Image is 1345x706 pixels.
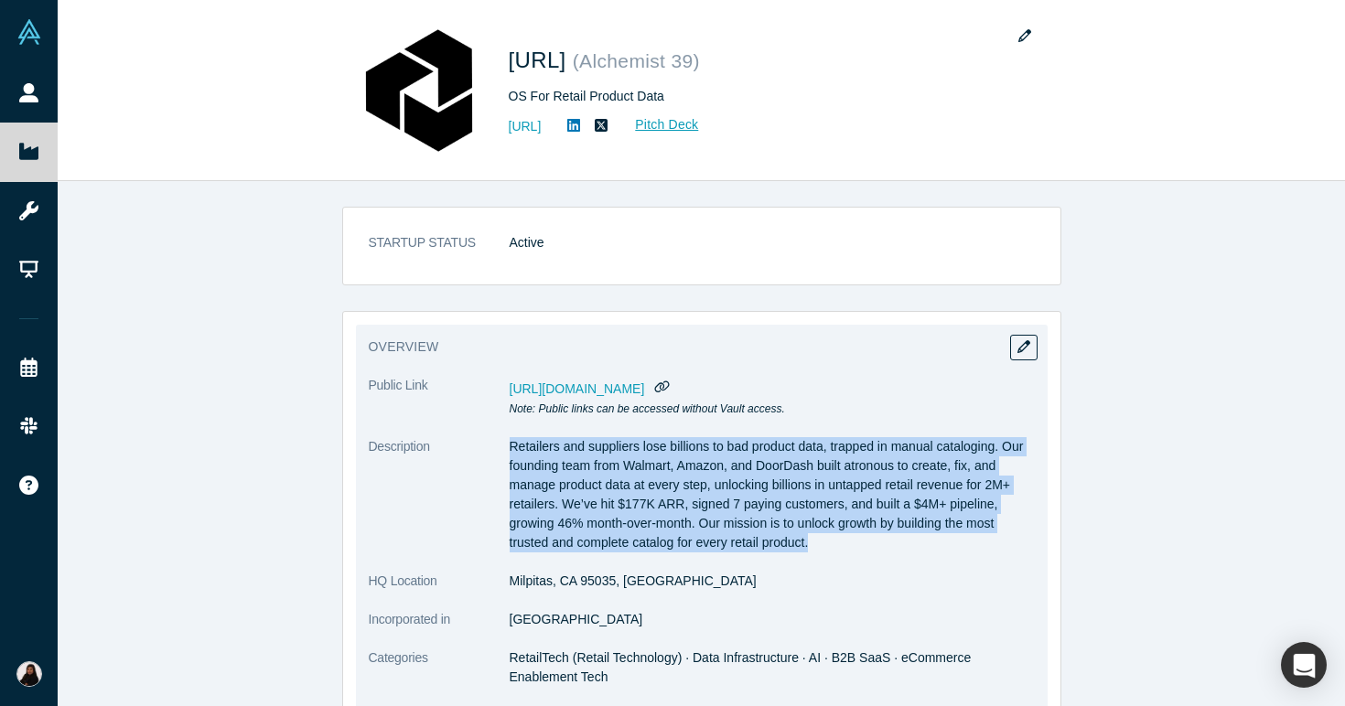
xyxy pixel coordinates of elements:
[615,114,699,135] a: Pitch Deck
[510,402,785,415] em: Note: Public links can be accessed without Vault access.
[509,87,1021,106] div: OS For Retail Product Data
[573,50,700,71] small: ( Alchemist 39 )
[369,337,1009,357] h3: overview
[16,661,42,687] img: Jayashree Dutta's Account
[369,233,510,272] dt: STARTUP STATUS
[509,48,573,72] span: [URL]
[369,610,510,648] dt: Incorporated in
[509,117,542,136] a: [URL]
[510,381,645,396] span: [URL][DOMAIN_NAME]
[510,233,1035,252] dd: Active
[369,376,428,395] span: Public Link
[510,650,972,684] span: RetailTech (Retail Technology) · Data Infrastructure · AI · B2B SaaS · eCommerce Enablement Tech
[369,437,510,572] dt: Description
[369,572,510,610] dt: HQ Location
[510,437,1035,552] p: Retailers and suppliers lose billions to bad product data, trapped in manual cataloging. Our foun...
[510,610,1035,629] dd: [GEOGRAPHIC_DATA]
[355,27,483,155] img: Atronous.ai's Logo
[369,648,510,706] dt: Categories
[510,572,1035,591] dd: Milpitas, CA 95035, [GEOGRAPHIC_DATA]
[16,19,42,45] img: Alchemist Vault Logo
